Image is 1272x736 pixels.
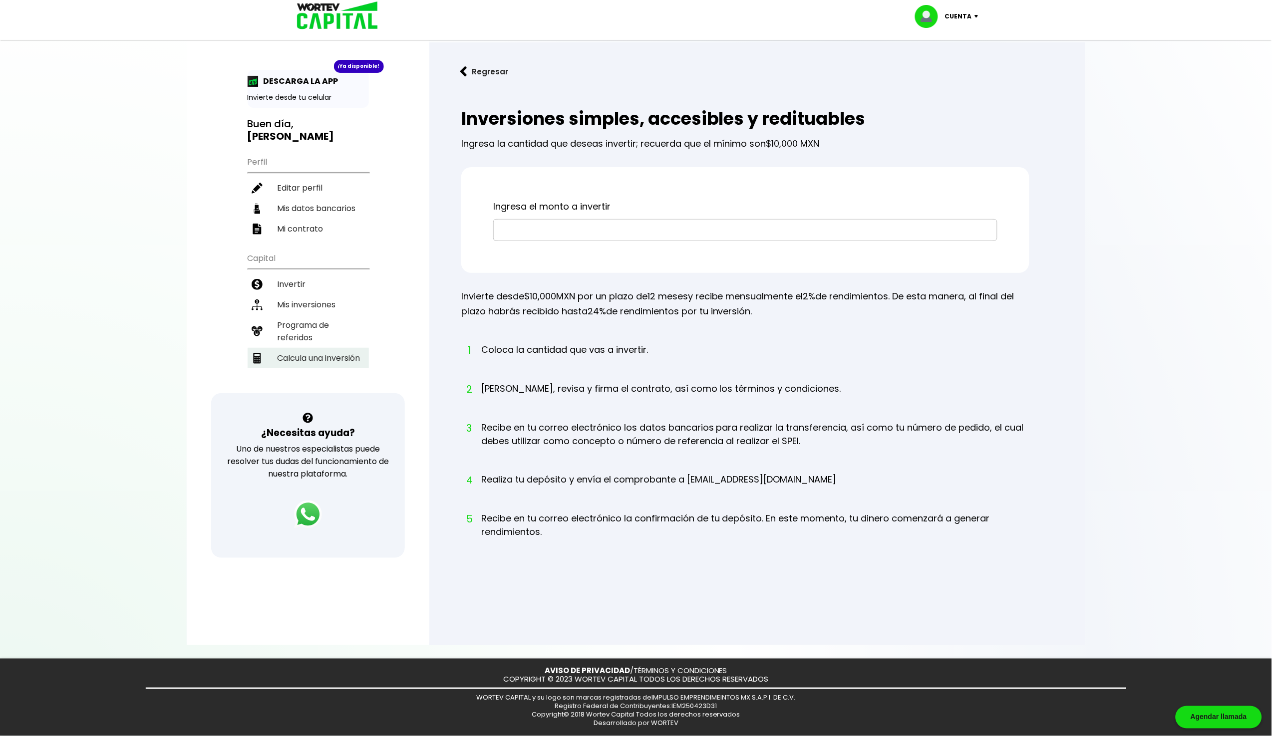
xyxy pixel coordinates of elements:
img: flecha izquierda [460,66,467,77]
li: Realiza tu depósito y envía el comprobante a [EMAIL_ADDRESS][DOMAIN_NAME] [481,473,837,505]
a: TÉRMINOS Y CONDICIONES [634,665,727,676]
span: 24% [588,305,606,317]
p: Invierte desde MXN por un plazo de y recibe mensualmente el de rendimientos. De esta manera, al f... [461,289,1029,319]
a: Programa de referidos [248,315,369,348]
span: 1 [466,343,471,358]
img: calculadora-icon.17d418c4.svg [252,353,263,364]
span: Copyright© 2018 Wortev Capital Todos los derechos reservados [532,710,740,720]
a: Calcula una inversión [248,348,369,368]
li: [PERSON_NAME], revisa y firma el contrato, así como los términos y condiciones. [481,382,841,414]
span: 2 [466,382,471,397]
img: icon-down [972,15,985,18]
a: Mi contrato [248,219,369,239]
li: Recibe en tu correo electrónico los datos bancarios para realizar la transferencia, así como tu n... [481,421,1029,467]
img: contrato-icon.f2db500c.svg [252,224,263,235]
h2: Inversiones simples, accesibles y redituables [461,109,1029,129]
ul: Capital [248,247,369,393]
a: Invertir [248,274,369,294]
span: WORTEV CAPITAL y su logo son marcas registradas de IMPULSO EMPRENDIMEINTOS MX S.A.P.I. DE C.V. [477,693,796,702]
span: $10,000 [524,290,556,302]
a: flecha izquierdaRegresar [445,58,1069,85]
div: Agendar llamada [1176,706,1262,729]
span: 2% [803,290,816,302]
p: Ingresa el monto a invertir [493,199,997,214]
p: COPYRIGHT © 2023 WORTEV CAPITAL TODOS LOS DERECHOS RESERVADOS [504,675,769,684]
img: recomiendanos-icon.9b8e9327.svg [252,326,263,337]
span: Registro Federal de Contribuyentes: IEM250423D31 [555,701,717,711]
h3: ¿Necesitas ayuda? [261,426,355,440]
p: Ingresa la cantidad que deseas invertir; recuerda que el mínimo son [461,129,1029,151]
span: 3 [466,421,471,436]
span: $10,000 MXN [766,137,820,150]
li: Coloca la cantidad que vas a invertir. [481,343,648,375]
img: invertir-icon.b3b967d7.svg [252,279,263,290]
div: ¡Ya disponible! [334,60,384,73]
img: app-icon [248,76,259,87]
button: Regresar [445,58,523,85]
span: 5 [466,511,471,526]
p: Invierte desde tu celular [248,92,369,103]
img: datos-icon.10cf9172.svg [252,203,263,214]
p: Uno de nuestros especialistas puede resolver tus dudas del funcionamiento de nuestra plataforma. [224,443,392,480]
h3: Buen día, [248,118,369,143]
p: Cuenta [945,9,972,24]
li: Recibe en tu correo electrónico la confirmación de tu depósito. En este momento, tu dinero comenz... [481,511,1029,557]
img: editar-icon.952d3147.svg [252,183,263,194]
a: Mis datos bancarios [248,198,369,219]
a: Editar perfil [248,178,369,198]
p: / [545,667,727,675]
span: 4 [466,473,471,488]
img: inversiones-icon.6695dc30.svg [252,299,263,310]
img: profile-image [915,5,945,28]
span: 12 meses [647,290,688,302]
p: DESCARGA LA APP [259,75,338,87]
b: [PERSON_NAME] [248,129,334,143]
span: Desarrollado por WORTEV [594,719,678,728]
ul: Perfil [248,151,369,239]
img: logos_whatsapp-icon.242b2217.svg [294,500,322,528]
a: AVISO DE PRIVACIDAD [545,665,630,676]
a: Mis inversiones [248,294,369,315]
